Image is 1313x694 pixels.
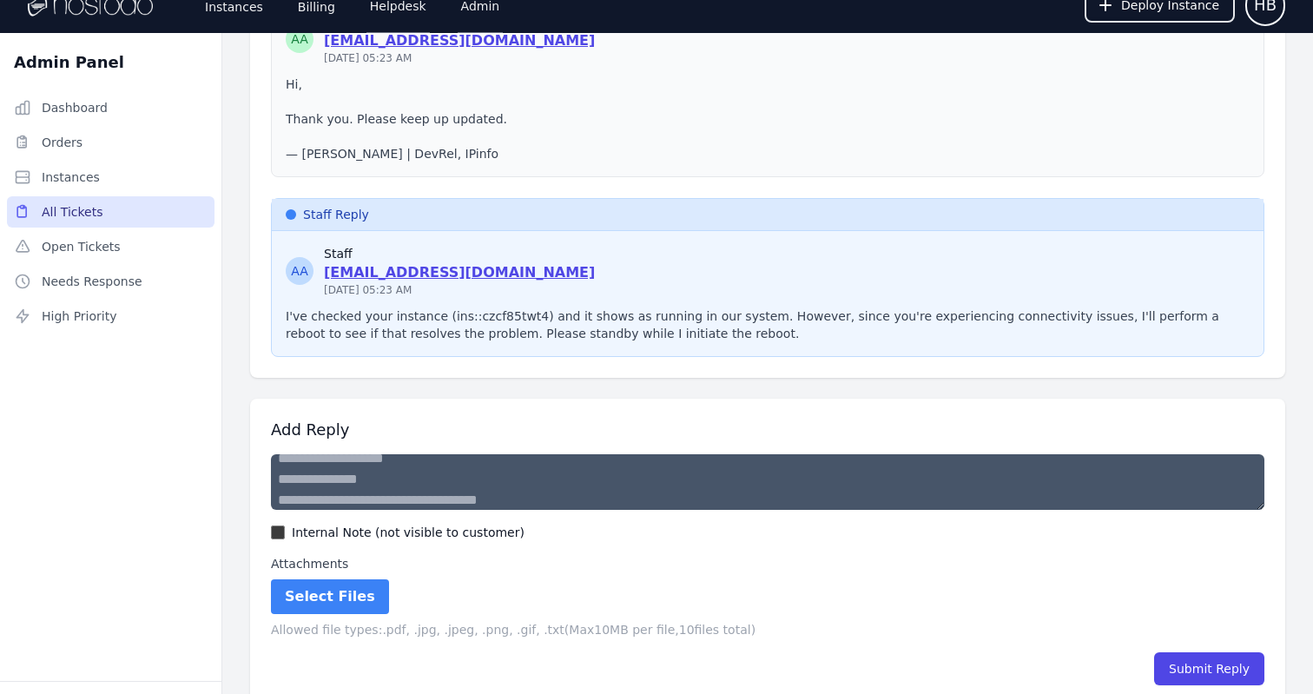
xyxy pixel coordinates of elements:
[324,283,595,297] p: [DATE] 05:23 AM
[14,50,124,75] h2: Admin Panel
[7,196,214,228] a: All Tickets
[286,307,1250,342] p: I've checked your instance (ins::czcf85twt4) and it shows as running in our system. However, sinc...
[324,30,595,51] button: [EMAIL_ADDRESS][DOMAIN_NAME]
[7,231,214,262] a: Open Tickets
[324,51,595,65] p: [DATE] 05:23 AM
[286,76,1250,162] p: Hi, Thank you. Please keep up updated. — [PERSON_NAME] | DevRel, IPinfo
[292,524,525,541] label: Internal Note (not visible to customer)
[7,162,214,193] a: Instances
[7,301,214,332] a: High Priority
[291,262,308,280] span: A A
[7,266,214,297] a: Needs Response
[7,127,214,158] a: Orders
[324,262,595,283] button: [EMAIL_ADDRESS][DOMAIN_NAME]
[271,420,1264,440] h3: Add Reply
[271,621,1264,638] div: Allowed file types: .pdf, .jpg, .jpeg, .png, .gif, .txt (Max 10 MB per file, 10 files total)
[324,245,595,262] p: Staff
[303,206,369,223] span: Staff Reply
[285,588,375,605] span: Select Files
[271,555,1264,572] label: Attachments
[291,30,308,48] span: A A
[1154,652,1264,685] button: Submit Reply
[7,92,214,123] a: Dashboard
